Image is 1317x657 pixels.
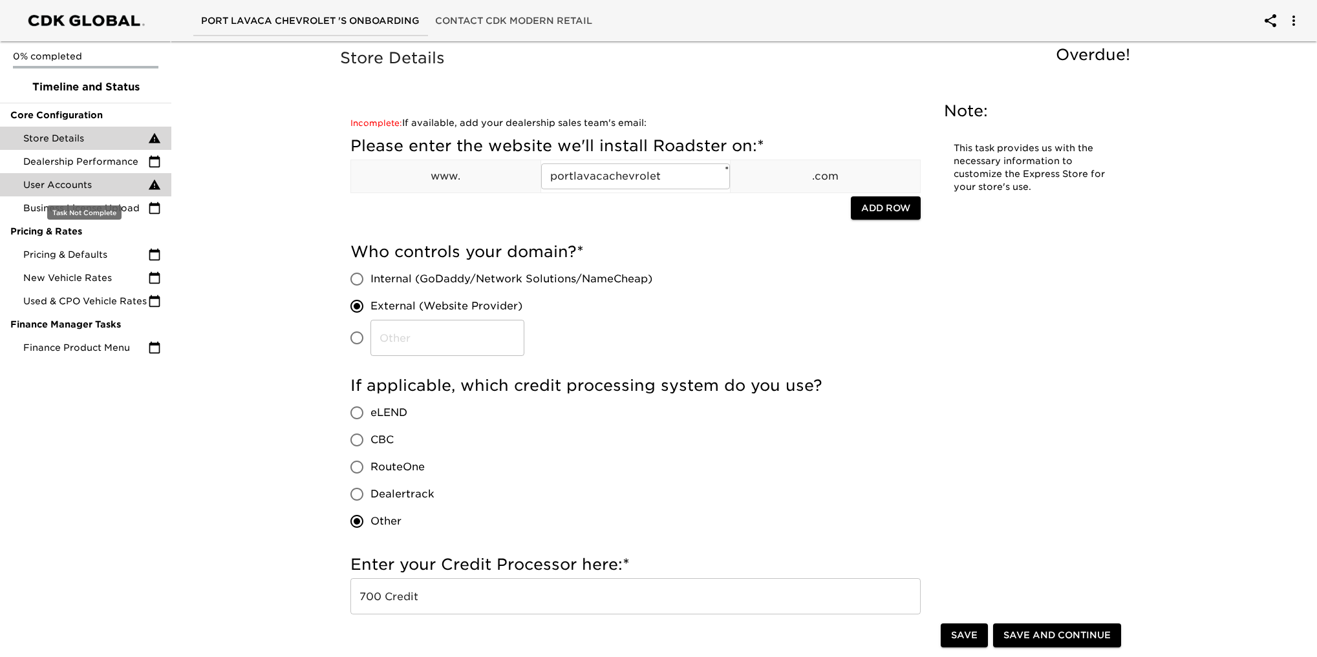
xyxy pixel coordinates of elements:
button: Add Row [851,196,921,220]
span: Incomplete: [350,118,402,128]
span: Finance Product Menu [23,341,148,354]
h5: Who controls your domain? [350,242,921,262]
span: Add Row [861,200,910,216]
p: .com [731,169,920,184]
span: Internal (GoDaddy/Network Solutions/NameCheap) [370,271,652,287]
span: Used & CPO Vehicle Rates [23,295,148,308]
span: Contact CDK Modern Retail [435,13,592,29]
span: Overdue! [1056,45,1130,64]
a: If available, add your dealership sales team's email: [350,118,647,128]
span: Pricing & Rates [10,225,161,238]
span: User Accounts [23,178,148,191]
span: Core Configuration [10,109,161,121]
span: Business License Upload [23,202,148,214]
span: eLEND [370,405,407,421]
h5: Enter your Credit Processor here: [350,554,921,575]
span: Store Details [23,132,148,145]
span: RouteOne [370,459,425,475]
span: Other [370,514,402,529]
p: www. [351,169,541,184]
button: Save [941,623,988,647]
span: Timeline and Status [10,79,161,95]
button: Save and Continue [993,623,1121,647]
h5: If applicable, which credit processing system do you use? [350,375,921,396]
span: Save [951,627,978,643]
span: New Vehicle Rates [23,271,148,284]
span: Pricing & Defaults [23,248,148,261]
button: account of current user [1278,5,1309,36]
span: Dealertrack [370,486,434,502]
p: 0% completed [13,50,158,63]
span: Save and Continue [1003,627,1111,643]
h5: Note: [944,101,1119,121]
span: Dealership Performance [23,155,148,168]
span: External (Website Provider) [370,298,522,314]
h5: Please enter the website we'll install Roadster on: [350,136,921,156]
input: Other [370,320,524,356]
h5: Store Details [340,48,1137,68]
span: CBC [370,432,394,448]
span: Finance Manager Tasks [10,318,161,331]
span: Port Lavaca Chevrolet 's Onboarding [201,13,420,29]
p: This task provides us with the necessary information to customize the Express Store for your stor... [954,142,1109,194]
button: account of current user [1255,5,1286,36]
